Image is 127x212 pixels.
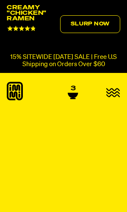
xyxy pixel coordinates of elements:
span: 3 [71,85,76,92]
a: Slurp Now [60,15,120,33]
span: 149 Reviews [7,36,35,41]
p: 15% SITEWIDE [DATE] SALE | Free U.S Shipping on Orders Over $60 [7,53,120,68]
a: 3 [68,85,78,99]
div: Creamy "Chicken" Ramen [7,5,60,22]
